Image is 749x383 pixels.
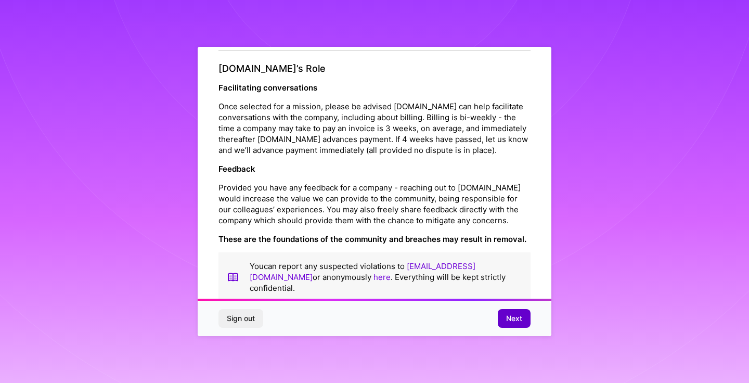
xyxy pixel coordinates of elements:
span: Next [506,313,522,324]
a: here [373,272,391,282]
strong: These are the foundations of the community and breaches may result in removal. [218,234,526,244]
img: book icon [227,261,239,293]
a: [EMAIL_ADDRESS][DOMAIN_NAME] [250,261,475,282]
h4: [DOMAIN_NAME]’s Role [218,63,531,74]
button: Sign out [218,309,263,328]
p: Provided you have any feedback for a company - reaching out to [DOMAIN_NAME] would increase the v... [218,182,531,226]
strong: Facilitating conversations [218,83,317,93]
p: Once selected for a mission, please be advised [DOMAIN_NAME] can help facilitate conversations wi... [218,101,531,156]
strong: Feedback [218,164,255,174]
span: Sign out [227,313,255,324]
p: You can report any suspected violations to or anonymously . Everything will be kept strictly conf... [250,261,522,293]
button: Next [498,309,531,328]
